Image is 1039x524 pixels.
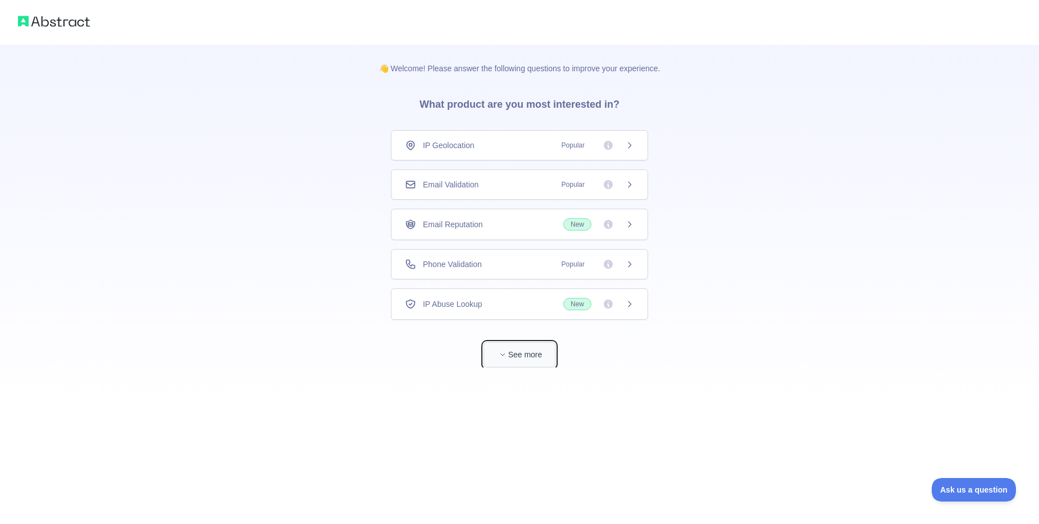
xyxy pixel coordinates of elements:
[423,219,483,230] span: Email Reputation
[18,13,90,29] img: Abstract logo
[484,342,555,367] button: See more
[423,298,482,310] span: IP Abuse Lookup
[555,259,591,270] span: Popular
[423,140,475,151] span: IP Geolocation
[932,478,1017,502] iframe: Toggle Customer Support
[555,140,591,151] span: Popular
[423,259,482,270] span: Phone Validation
[423,179,479,190] span: Email Validation
[402,74,637,130] h3: What product are you most interested in?
[555,179,591,190] span: Popular
[563,218,591,231] span: New
[563,298,591,310] span: New
[361,45,678,74] p: 👋 Welcome! Please answer the following questions to improve your experience.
